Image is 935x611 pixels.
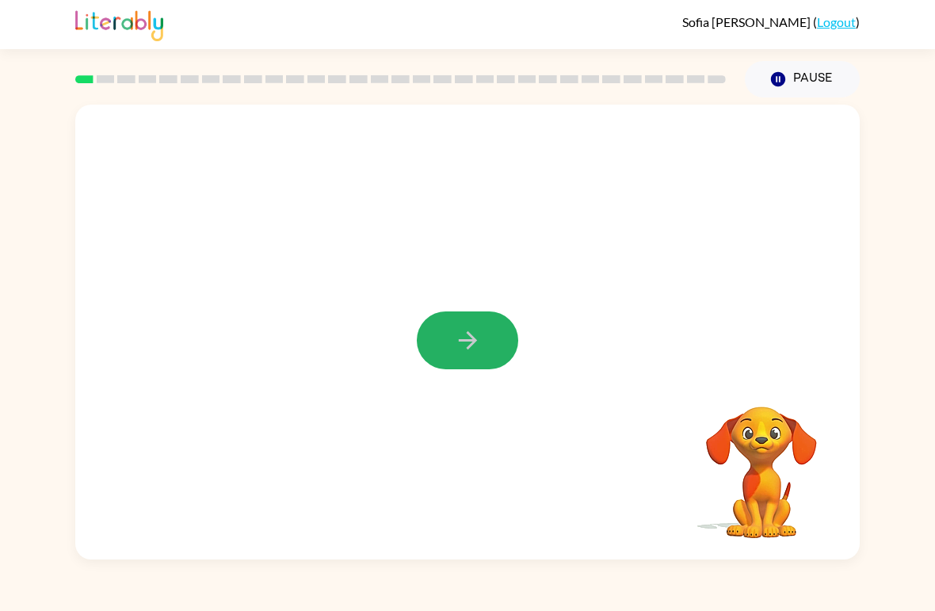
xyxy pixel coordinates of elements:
[75,6,163,41] img: Literably
[745,61,860,97] button: Pause
[682,382,841,540] video: Your browser must support playing .mp4 files to use Literably. Please try using another browser.
[682,14,860,29] div: ( )
[682,14,813,29] span: Sofia [PERSON_NAME]
[817,14,856,29] a: Logout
